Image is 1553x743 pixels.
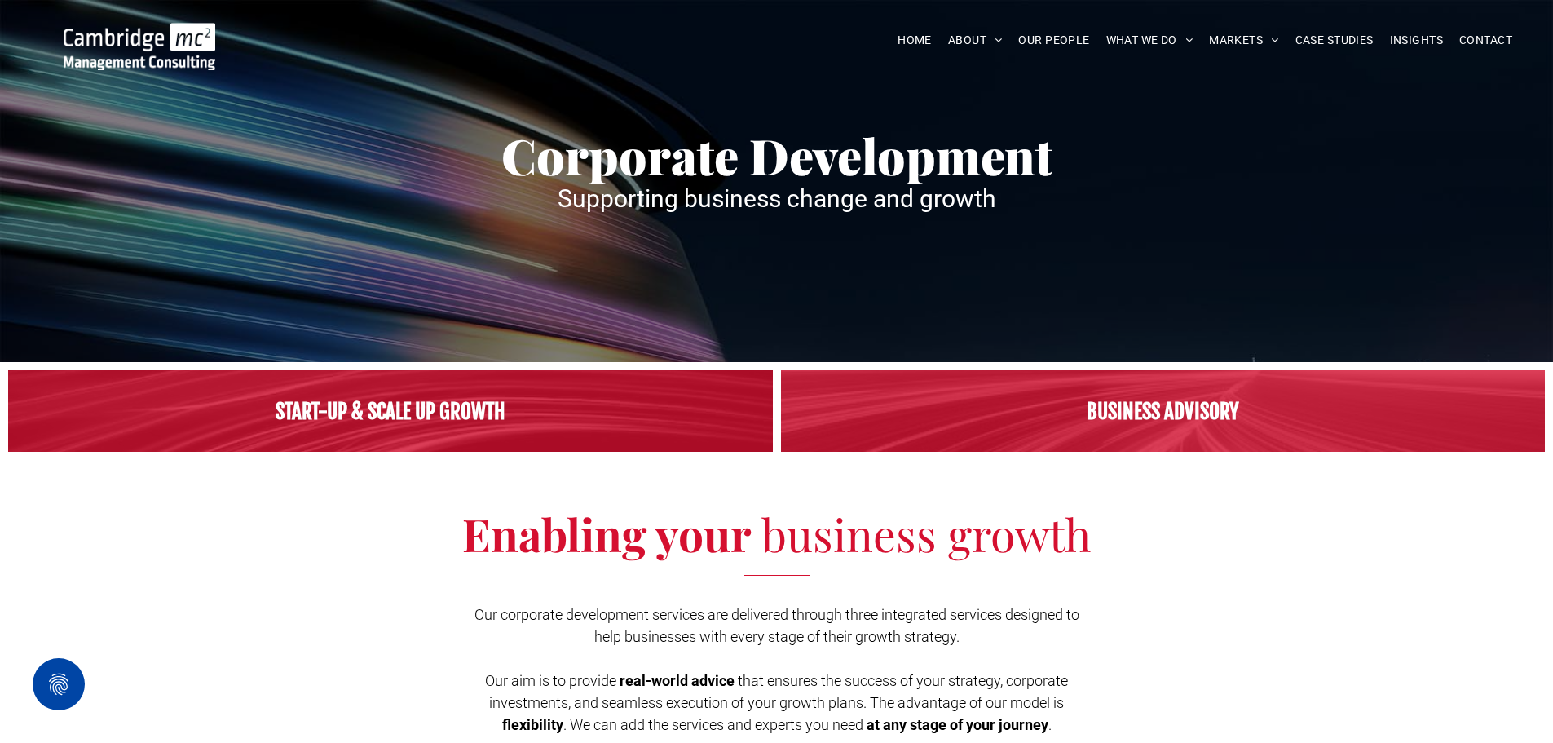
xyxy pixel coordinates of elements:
img: Go to Homepage [64,23,215,70]
span: Supporting business change and growth [558,184,996,213]
a: CONTACT [1451,28,1520,53]
span: . [1048,716,1052,733]
a: MARKETS [1201,28,1286,53]
span: . We can add the services and experts you need [563,716,863,733]
a: Your Business Transformed | Cambridge Management Consulting [64,25,215,42]
span: Our corporate development services are delivered through three integrated services designed to he... [474,606,1079,645]
a: OUR PEOPLE [1010,28,1097,53]
a: STRATEGY > Corporate Development | SERVICES | Cambridge Management Consulting [781,370,1546,452]
a: INSIGHTS [1382,28,1451,53]
span: Enabling your [462,503,751,564]
a: ABOUT [940,28,1011,53]
span: business growth [761,503,1091,564]
span: flexibility [502,716,563,733]
a: WHAT WE DO [1098,28,1202,53]
span: real-world advice [620,672,735,689]
span: that ensures the success of your strategy, corporate investments, and seamless execution of your ... [489,672,1068,711]
a: CASE STUDIES [1287,28,1382,53]
span: Corporate Development [501,122,1052,188]
span: at any stage of your journey [867,716,1048,733]
a: STRATEGY > Corporate Development | SERVICES | Cambridge Management Consulting [8,370,773,452]
span: Our aim is to provide [485,672,616,689]
a: HOME [889,28,940,53]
